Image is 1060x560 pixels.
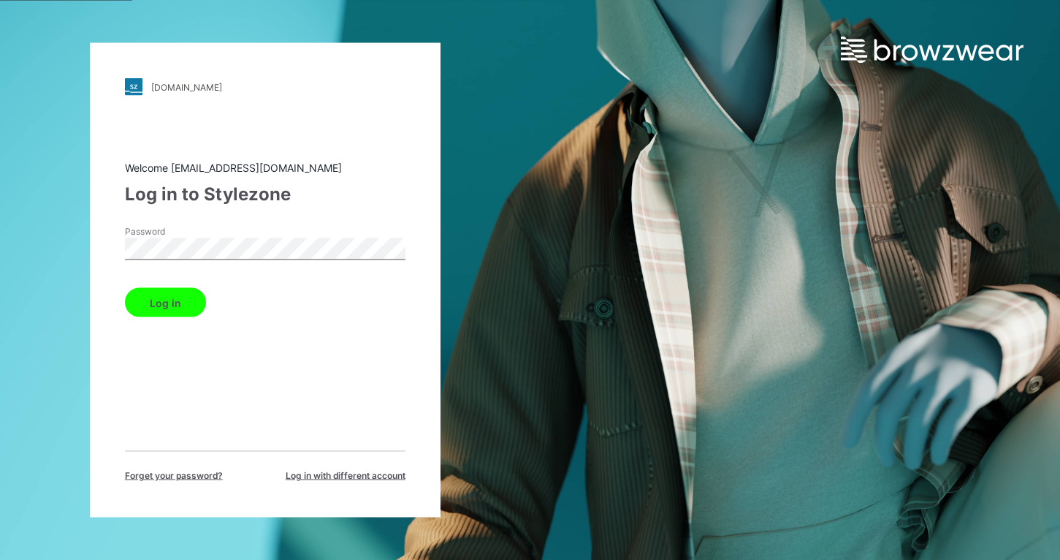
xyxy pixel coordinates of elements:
img: stylezone-logo.562084cfcfab977791bfbf7441f1a819.svg [125,78,142,96]
span: Log in with different account [286,469,405,483]
img: browzwear-logo.e42bd6dac1945053ebaf764b6aa21510.svg [841,37,1023,63]
div: Welcome [EMAIL_ADDRESS][DOMAIN_NAME] [125,160,405,175]
label: Password [125,225,227,238]
a: [DOMAIN_NAME] [125,78,405,96]
div: Log in to Stylezone [125,181,405,208]
div: [DOMAIN_NAME] [151,81,222,92]
button: Log in [125,288,206,317]
span: Forget your password? [125,469,223,483]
